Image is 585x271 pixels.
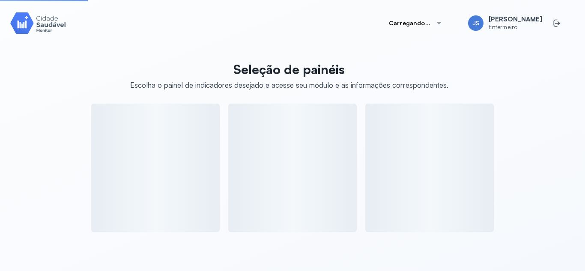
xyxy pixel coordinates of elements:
[130,62,448,77] p: Seleção de painéis
[10,11,66,35] img: Logotipo do produto Monitor
[489,15,542,24] span: [PERSON_NAME]
[489,24,542,31] span: Enfermeiro
[472,20,479,27] span: JS
[130,80,448,89] div: Escolha o painel de indicadores desejado e acesse seu módulo e as informações correspondentes.
[379,15,453,32] button: Carregando...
